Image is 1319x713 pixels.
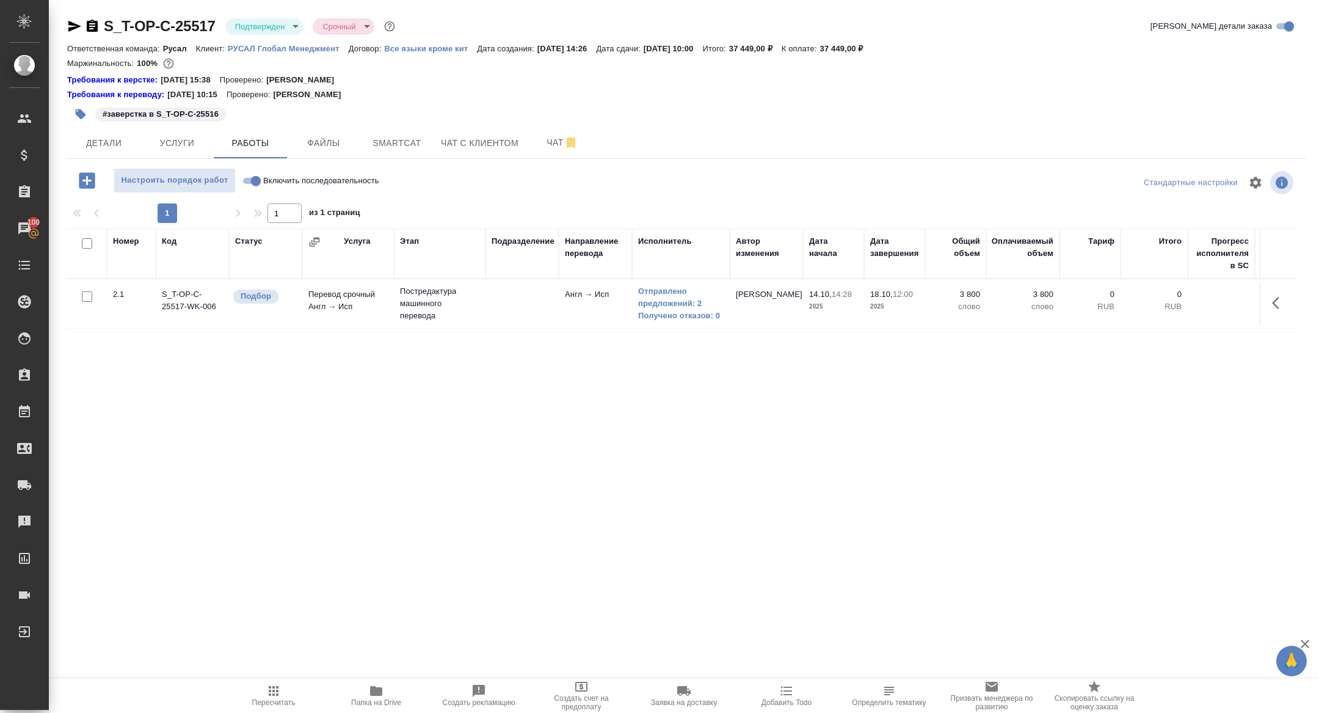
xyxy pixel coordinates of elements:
button: Заявка на доставку [633,679,735,713]
span: Заявка на доставку [651,698,717,707]
p: [DATE] 10:00 [644,44,703,53]
button: 0.00 RUB; [161,56,176,71]
span: Создать счет на предоплату [537,694,625,711]
p: 100% [137,59,161,68]
div: Тариф [1088,235,1114,247]
button: Папка на Drive [325,679,427,713]
button: Здесь прячутся важные кнопки [1265,288,1294,318]
span: из 1 страниц [309,205,360,223]
div: Итого [1159,235,1182,247]
a: РУСАЛ Глобал Менеджмент [228,43,349,53]
span: Пересчитать [252,698,296,707]
p: 3 800 [931,288,980,301]
div: Статус [235,235,263,247]
p: 0 [1066,288,1114,301]
p: 2025 [809,301,858,313]
p: К оплате: [782,44,820,53]
button: Подтвержден [231,21,289,32]
p: Проверено: [227,89,274,101]
span: Работы [221,136,280,151]
p: Все языки кроме кит [384,44,477,53]
button: Определить тематику [838,679,940,713]
div: Направление перевода [565,235,626,260]
a: Требования к верстке: [67,74,161,86]
p: RUB [1066,301,1114,313]
div: Услуга [344,235,370,247]
button: Добавить работу [70,168,104,193]
div: Код [162,235,176,247]
p: Русал [163,44,196,53]
a: Отправлено предложений: 2 [638,285,724,310]
a: S_T-OP-C-25517 [104,18,216,34]
span: 100 [20,216,48,229]
p: Договор: [349,44,385,53]
p: слово [931,301,980,313]
span: Настроить таблицу [1241,168,1270,197]
span: Детали [74,136,133,151]
div: Можно подбирать исполнителей [232,288,296,305]
p: Итого: [702,44,729,53]
div: Нажми, чтобы открыть папку с инструкцией [67,74,161,86]
span: Чат [533,135,592,150]
p: [PERSON_NAME] [266,74,343,86]
span: Услуги [148,136,206,151]
p: 12:00 [893,290,913,299]
button: Скопировать ссылку на оценку заказа [1043,679,1146,713]
button: Создать рекламацию [427,679,530,713]
p: Клиент: [196,44,228,53]
span: [PERSON_NAME] детали заказа [1150,20,1272,32]
span: Чат с клиентом [441,136,518,151]
span: Создать рекламацию [443,698,515,707]
td: [PERSON_NAME] [730,282,803,325]
span: Smartcat [368,136,426,151]
p: #заверстка в S_T-OP-C-25516 [103,108,219,120]
span: заверстка в S_T-OP-C-25516 [94,108,227,119]
a: Все языки кроме кит [384,43,477,53]
button: Скопировать ссылку [85,19,100,34]
div: 2.1 [113,288,150,301]
p: [DATE] 15:38 [161,74,220,86]
div: Этап [400,235,419,247]
span: Папка на Drive [351,698,401,707]
span: 🙏 [1281,648,1302,674]
p: Постредактура машинного перевода [400,285,479,322]
button: Пересчитать [222,679,325,713]
svg: Отписаться [564,136,578,150]
button: Доп статусы указывают на важность/срочность заказа [382,18,398,34]
a: Требования к переводу: [67,89,167,101]
p: слово [992,301,1053,313]
div: Номер [113,235,139,247]
td: Перевод срочный Англ → Исп [302,282,394,325]
div: Общий объем [931,235,980,260]
span: Определить тематику [852,698,926,707]
div: Подразделение [492,235,554,247]
span: Файлы [294,136,353,151]
span: Включить последовательность [263,175,379,187]
div: Нажми, чтобы открыть папку с инструкцией [67,89,167,101]
p: Маржинальность: [67,59,137,68]
button: 🙏 [1276,646,1307,676]
p: Ответственная команда: [67,44,163,53]
td: S_T-OP-C-25517-WK-006 [156,282,229,325]
p: Проверено: [220,74,267,86]
span: Добавить Todo [761,698,812,707]
p: 18.10, [870,290,893,299]
span: Призвать менеджера по развитию [948,694,1036,711]
div: Подтвержден [313,18,374,35]
td: Англ → Исп [559,282,632,325]
a: Получено отказов: 0 [638,310,724,322]
span: Скопировать ссылку на оценку заказа [1050,694,1138,711]
p: Дата создания: [477,44,537,53]
p: [DATE] 10:15 [167,89,227,101]
div: Дата начала [809,235,858,260]
p: 14.10, [809,290,832,299]
span: Посмотреть информацию [1270,171,1296,194]
div: Оплачиваемый объем [992,235,1053,260]
p: 37 449,00 ₽ [820,44,873,53]
div: Дата завершения [870,235,919,260]
button: Скопировать ссылку для ЯМессенджера [67,19,82,34]
button: Добавить Todo [735,679,838,713]
p: [DATE] 14:26 [537,44,597,53]
p: 37 449,00 ₽ [729,44,782,53]
button: Настроить порядок работ [114,168,236,193]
